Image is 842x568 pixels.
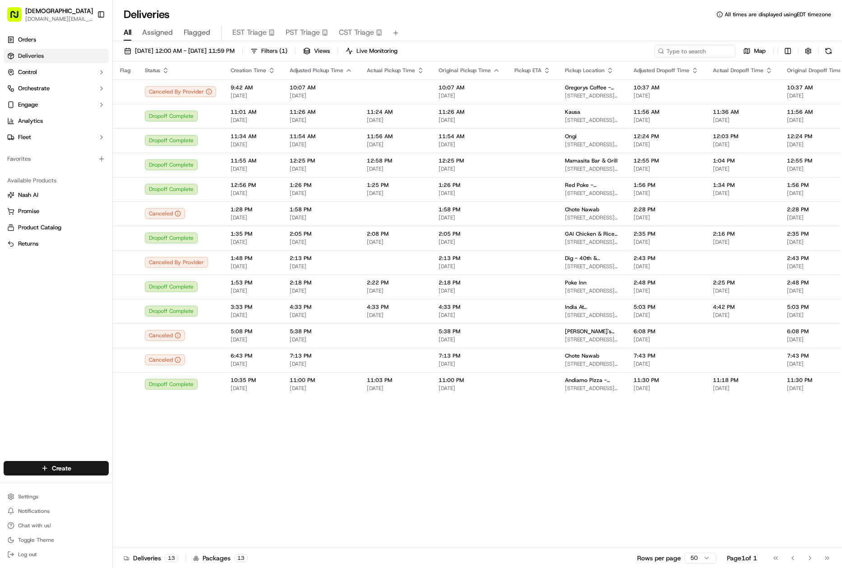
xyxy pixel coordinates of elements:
[439,157,500,164] span: 12:25 PM
[634,133,699,140] span: 12:24 PM
[18,493,38,500] span: Settings
[342,45,402,57] button: Live Monitoring
[439,279,500,286] span: 2:18 PM
[439,255,500,262] span: 2:13 PM
[290,263,352,270] span: [DATE]
[634,312,699,319] span: [DATE]
[565,182,619,189] span: Red Poke - [GEOGRAPHIC_DATA]
[822,45,835,57] button: Refresh
[18,536,54,544] span: Toggle Theme
[565,92,619,99] span: [STREET_ADDRESS][US_STATE]
[4,4,93,25] button: [DEMOGRAPHIC_DATA][DOMAIN_NAME][EMAIL_ADDRESS][DOMAIN_NAME]
[120,45,239,57] button: [DATE] 12:00 AM - [DATE] 11:59 PM
[634,385,699,392] span: [DATE]
[231,116,275,124] span: [DATE]
[290,84,352,91] span: 10:07 AM
[314,47,330,55] span: Views
[165,554,178,562] div: 13
[367,133,424,140] span: 11:56 AM
[290,190,352,197] span: [DATE]
[18,223,61,232] span: Product Catalog
[514,67,541,74] span: Pickup ETA
[439,133,500,140] span: 11:54 AM
[634,182,699,189] span: 1:56 PM
[18,68,37,76] span: Control
[634,108,699,116] span: 11:56 AM
[18,101,38,109] span: Engage
[439,385,500,392] span: [DATE]
[634,377,699,384] span: 11:30 PM
[439,182,500,189] span: 1:26 PM
[439,336,500,343] span: [DATE]
[290,328,352,335] span: 5:38 PM
[634,190,699,197] span: [DATE]
[565,116,619,124] span: [STREET_ADDRESS][US_STATE]
[634,352,699,359] span: 7:43 PM
[232,27,267,38] span: EST Triage
[290,165,352,172] span: [DATE]
[634,279,699,286] span: 2:48 PM
[565,377,619,384] span: Andiamo Pizza - 818
[231,165,275,172] span: [DATE]
[565,230,619,237] span: GAI Chicken & Rice - [GEOGRAPHIC_DATA]
[439,352,500,359] span: 7:13 PM
[634,116,699,124] span: [DATE]
[18,133,31,141] span: Fleet
[565,255,619,262] span: Dig - 40th & Madison
[367,312,424,319] span: [DATE]
[231,108,275,116] span: 11:01 AM
[25,15,93,23] span: [DOMAIN_NAME][EMAIL_ADDRESS][DOMAIN_NAME]
[634,165,699,172] span: [DATE]
[634,141,699,148] span: [DATE]
[290,182,352,189] span: 1:26 PM
[145,330,185,341] div: Canceled
[339,27,374,38] span: CST Triage
[290,108,352,116] span: 11:26 AM
[18,551,37,558] span: Log out
[367,141,424,148] span: [DATE]
[439,108,500,116] span: 11:26 AM
[367,287,424,294] span: [DATE]
[145,86,216,97] div: Canceled By Provider
[231,84,275,91] span: 9:42 AM
[367,67,415,74] span: Actual Pickup Time
[439,230,500,237] span: 2:05 PM
[713,108,773,116] span: 11:36 AM
[18,522,51,529] span: Chat with us!
[286,27,320,38] span: PST Triage
[246,45,291,57] button: Filters(1)
[231,92,275,99] span: [DATE]
[4,204,109,219] button: Promise
[439,141,500,148] span: [DATE]
[565,133,577,140] span: Ongi
[565,312,619,319] span: [STREET_ADDRESS][US_STATE]
[367,108,424,116] span: 11:24 AM
[439,116,500,124] span: [DATE]
[367,190,424,197] span: [DATE]
[4,548,109,561] button: Log out
[713,385,773,392] span: [DATE]
[367,230,424,237] span: 2:08 PM
[4,519,109,532] button: Chat with us!
[439,190,500,197] span: [DATE]
[787,67,842,74] span: Original Dropoff Time
[4,505,109,517] button: Notifications
[565,214,619,221] span: [STREET_ADDRESS][US_STATE]
[713,133,773,140] span: 12:03 PM
[290,303,352,311] span: 4:33 PM
[565,67,605,74] span: Pickup Location
[231,279,275,286] span: 1:53 PM
[634,214,699,221] span: [DATE]
[4,490,109,503] button: Settings
[7,191,105,199] a: Nash AI
[367,279,424,286] span: 2:22 PM
[290,287,352,294] span: [DATE]
[725,11,831,18] span: All times are displayed using EDT timezone
[713,303,773,311] span: 4:42 PM
[713,165,773,172] span: [DATE]
[439,214,500,221] span: [DATE]
[367,385,424,392] span: [DATE]
[18,117,43,125] span: Analytics
[231,312,275,319] span: [DATE]
[4,130,109,144] button: Fleet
